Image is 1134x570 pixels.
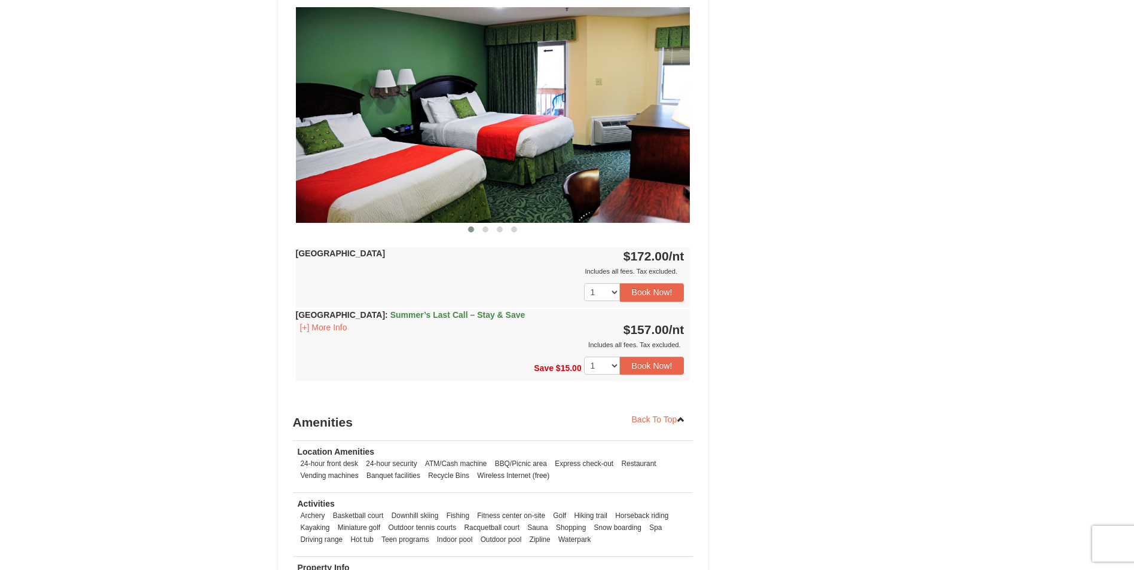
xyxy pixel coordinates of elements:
[335,522,383,534] li: Miniature golf
[591,522,644,534] li: Snow boarding
[298,534,346,546] li: Driving range
[474,510,548,522] li: Fitness center on-site
[296,339,684,351] div: Includes all fees. Tax excluded.
[389,510,442,522] li: Downhill skiing
[378,534,432,546] li: Teen programs
[296,310,525,320] strong: [GEOGRAPHIC_DATA]
[298,447,375,456] strong: Location Amenities
[348,534,377,546] li: Hot tub
[422,458,490,470] li: ATM/Cash machine
[624,410,693,428] a: Back To Top
[363,470,423,482] li: Banquet facilities
[534,363,554,372] span: Save
[524,522,551,534] li: Sauna
[571,510,610,522] li: Hiking trail
[553,522,589,534] li: Shopping
[385,310,388,320] span: :
[623,249,684,263] strong: $172.00
[474,470,552,482] li: Wireless Internet (free)
[556,363,582,372] span: $15.00
[298,522,333,534] li: Kayaking
[425,470,472,482] li: Recycle Bins
[293,410,693,434] h3: Amenities
[434,534,476,546] li: Indoor pool
[330,510,387,522] li: Basketball court
[623,323,669,336] span: $157.00
[618,458,659,470] li: Restaurant
[478,534,525,546] li: Outdoor pool
[298,458,362,470] li: 24-hour front desk
[385,522,459,534] li: Outdoor tennis courts
[298,510,328,522] li: Archery
[669,323,684,336] span: /nt
[296,7,690,223] img: 18876286-41-233aa5f3.jpg
[669,249,684,263] span: /nt
[363,458,420,470] li: 24-hour security
[296,265,684,277] div: Includes all fees. Tax excluded.
[612,510,671,522] li: Horseback riding
[444,510,472,522] li: Fishing
[555,534,594,546] li: Waterpark
[461,522,522,534] li: Racquetball court
[296,321,351,334] button: [+] More Info
[620,283,684,301] button: Book Now!
[646,522,665,534] li: Spa
[298,470,362,482] li: Vending machines
[527,534,554,546] li: Zipline
[298,499,335,508] strong: Activities
[390,310,525,320] span: Summer’s Last Call – Stay & Save
[550,510,569,522] li: Golf
[620,357,684,375] button: Book Now!
[492,458,550,470] li: BBQ/Picnic area
[552,458,616,470] li: Express check-out
[296,249,386,258] strong: [GEOGRAPHIC_DATA]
